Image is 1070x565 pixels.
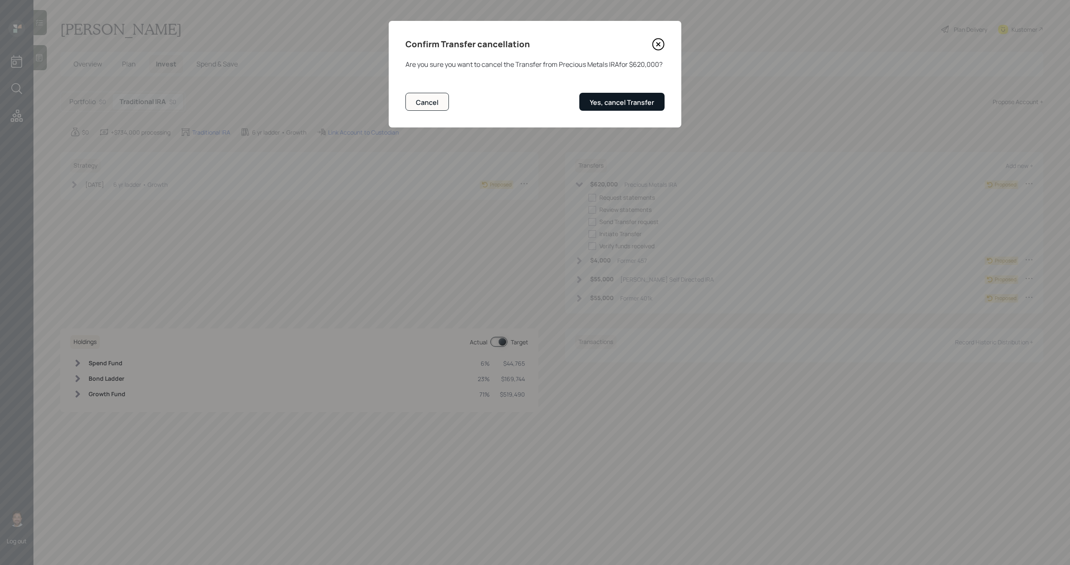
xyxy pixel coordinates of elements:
button: Yes, cancel Transfer [579,93,665,111]
div: Cancel [416,98,438,107]
div: Are you sure you want to cancel the Transfer from Precious Metals IRA for $620,000 ? [405,59,665,69]
button: Cancel [405,93,449,111]
h4: Confirm Transfer cancellation [405,38,530,51]
div: Yes, cancel Transfer [590,98,654,107]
